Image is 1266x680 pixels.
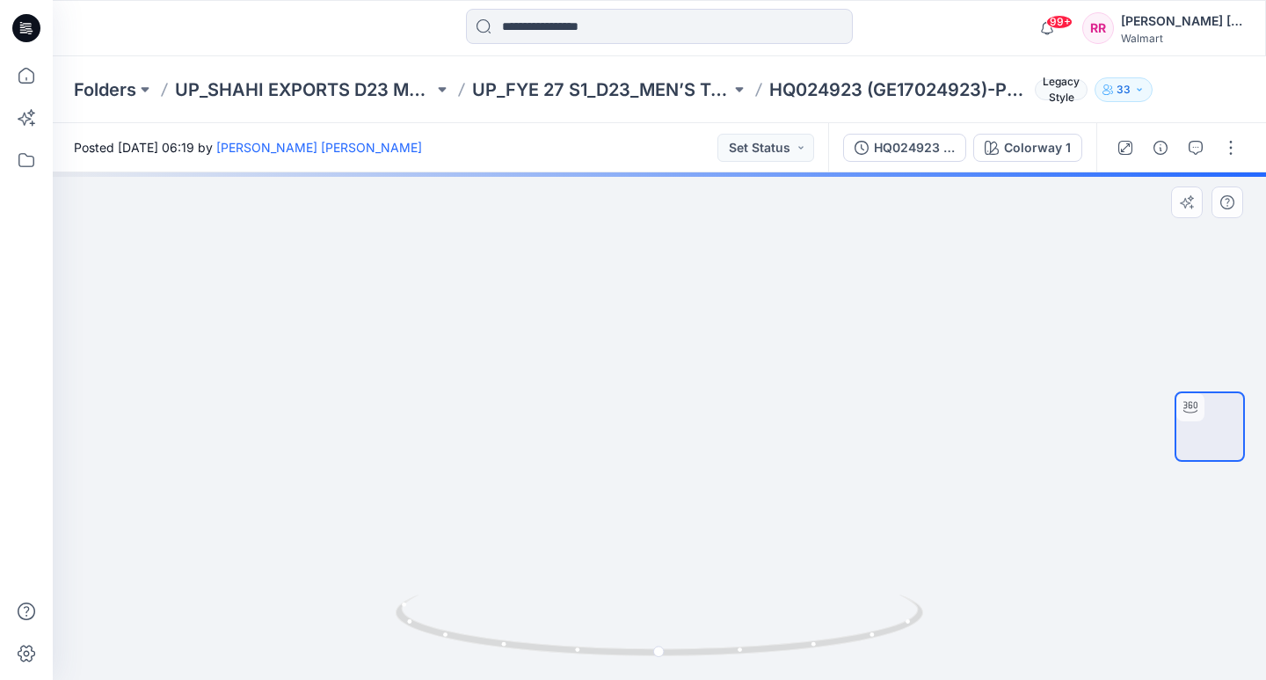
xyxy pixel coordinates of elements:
[1146,134,1175,162] button: Details
[1028,77,1088,102] button: Legacy Style
[874,138,955,157] div: HQ024923 (GE17024923)-PLUS
[1121,32,1244,45] div: Walmart
[1035,79,1088,100] span: Legacy Style
[216,140,422,155] a: [PERSON_NAME] ​[PERSON_NAME]
[74,77,136,102] a: Folders
[769,77,1028,102] p: HQ024923 (GE17024923)-PLUS
[1046,15,1073,29] span: 99+
[1082,12,1114,44] div: RR
[472,77,731,102] a: UP_FYE 27 S1_D23_MEN’S TOP SHAHI
[843,134,966,162] button: HQ024923 (GE17024923)-PLUS
[973,134,1082,162] button: Colorway 1
[1121,11,1244,32] div: [PERSON_NAME] [PERSON_NAME]
[74,138,422,157] span: Posted [DATE] 06:19 by
[1004,138,1071,157] div: Colorway 1
[1095,77,1153,102] button: 33
[175,77,433,102] a: UP_SHAHI EXPORTS D23 Men's Tops
[1117,80,1131,99] p: 33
